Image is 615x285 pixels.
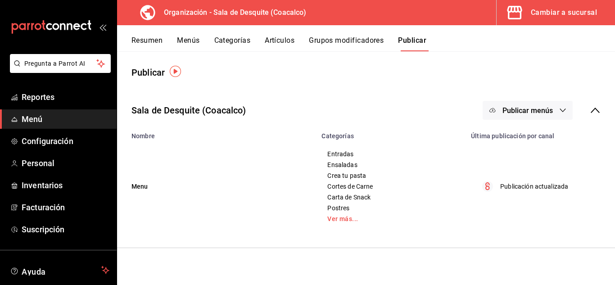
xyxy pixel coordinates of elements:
button: Pregunta a Parrot AI [10,54,111,73]
td: Menu [117,140,316,233]
span: Suscripción [22,223,109,235]
span: Publicar menús [502,106,553,115]
th: Última publicación por canal [466,127,615,140]
span: Carta de Snack [327,194,454,200]
span: Facturación [22,201,109,213]
span: Inventarios [22,179,109,191]
button: Menús [177,36,199,51]
button: Publicar menús [483,101,573,120]
span: Entradas [327,151,454,157]
span: Crea tu pasta [327,172,454,179]
button: open_drawer_menu [99,23,106,31]
img: Tooltip marker [170,66,181,77]
div: Publicar [131,66,165,79]
p: Publicación actualizada [500,182,568,191]
div: navigation tabs [131,36,615,51]
span: Configuración [22,135,109,147]
h3: Organización - Sala de Desquite (Coacalco) [157,7,307,18]
span: Ensaladas [327,162,454,168]
span: Postres [327,205,454,211]
button: Artículos [265,36,294,51]
th: Nombre [117,127,316,140]
div: Sala de Desquite (Coacalco) [131,104,246,117]
span: Pregunta a Parrot AI [24,59,97,68]
th: Categorías [316,127,466,140]
span: Cortes de Carne [327,183,454,190]
button: Grupos modificadores [309,36,384,51]
span: Menú [22,113,109,125]
span: Ayuda [22,265,98,276]
div: Cambiar a sucursal [531,6,597,19]
a: Pregunta a Parrot AI [6,65,111,75]
button: Publicar [398,36,426,51]
span: Reportes [22,91,109,103]
button: Resumen [131,36,163,51]
a: Ver más... [327,216,454,222]
button: Categorías [214,36,251,51]
table: menu maker table for brand [117,127,615,233]
span: Personal [22,157,109,169]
